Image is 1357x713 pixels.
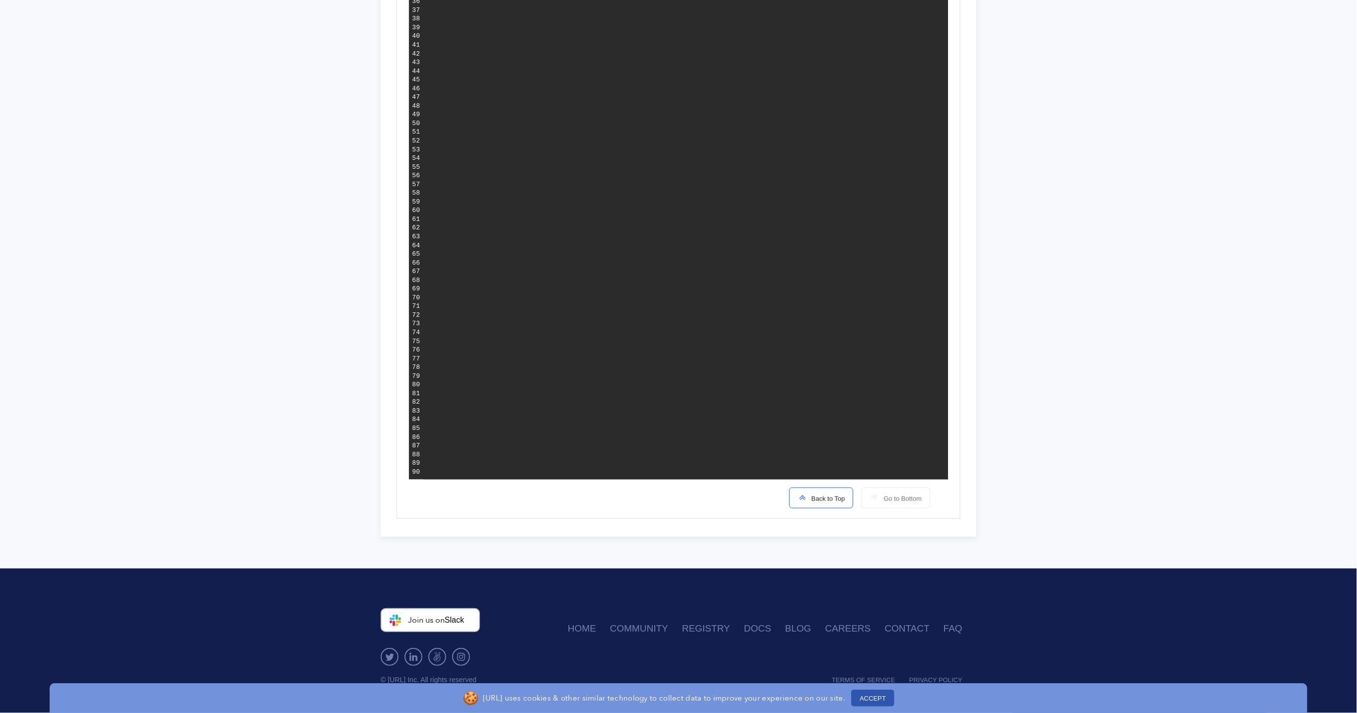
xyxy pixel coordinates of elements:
div: 49 [412,110,420,119]
a: Docs [744,618,785,640]
div: 77 [412,355,420,363]
div: 61 [412,215,420,224]
div: 39 [412,23,420,32]
div: 73 [412,319,420,328]
div: 55 [412,163,420,172]
div: 51 [412,128,420,137]
div: 67 [412,267,420,276]
div: 45 [412,75,420,84]
span: Slack [445,616,464,624]
div: 42 [412,50,420,59]
a: Contact [885,618,944,640]
div: 75 [412,337,420,346]
div: 87 [412,441,420,450]
div: 86 [412,433,420,442]
div: 48 [412,102,420,111]
div: 40 [412,32,420,41]
a: Community [610,618,682,640]
div: 46 [412,84,420,93]
div: 83 [412,407,420,416]
div: 54 [412,154,420,163]
div: © [URL] Inc. All rights reserved [381,675,678,686]
div: 60 [412,206,420,215]
div: 66 [412,259,420,268]
div: 69 [412,285,420,293]
div: 52 [412,137,420,145]
img: scroll-to-icon.svg [798,493,808,502]
div: 79 [412,372,420,381]
a: Join us onSlack [381,608,480,632]
div: 81 [412,389,420,398]
div: 47 [412,93,420,102]
span: Back to Top [808,495,845,502]
div: 89 [412,459,420,468]
button: Back to Top [789,488,854,508]
div: 59 [412,198,420,207]
div: 78 [412,363,420,372]
div: 68 [412,276,420,285]
div: 58 [412,189,420,198]
div: 84 [412,415,420,424]
a: Blog [785,618,825,640]
span: 🍪 [463,689,478,708]
div: 64 [412,241,420,250]
div: 44 [412,67,420,76]
a: Careers [825,618,885,640]
div: 71 [412,302,420,311]
div: 41 [412,41,420,50]
a: FAQ [944,618,976,640]
div: 62 [412,223,420,232]
div: 74 [412,328,420,337]
button: ACCEPT [851,690,894,707]
div: 57 [412,180,420,189]
div: 90 [412,468,420,477]
div: 56 [412,171,420,180]
button: Go to Bottom [861,488,930,508]
div: 63 [412,232,420,241]
div: 72 [412,311,420,320]
div: 88 [412,450,420,459]
div: 70 [412,293,420,302]
img: scroll-to-icon-light-gray.svg [870,493,880,502]
div: 37 [412,6,420,15]
a: Registry [682,618,744,640]
div: 76 [412,346,420,355]
a: Privacy Policy [909,672,976,690]
span: Go to Bottom [880,495,922,502]
p: [URL] uses cookies & other similar technology to collect data to improve your experience on our s... [483,693,845,703]
a: Home [568,618,610,640]
div: 38 [412,14,420,23]
div: 43 [412,58,420,67]
div: 82 [412,398,420,407]
a: Terms of Service [832,672,909,690]
div: 65 [412,250,420,259]
div: 50 [412,119,420,128]
div: 80 [412,380,420,389]
div: 85 [412,424,420,433]
div: 53 [412,145,420,154]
